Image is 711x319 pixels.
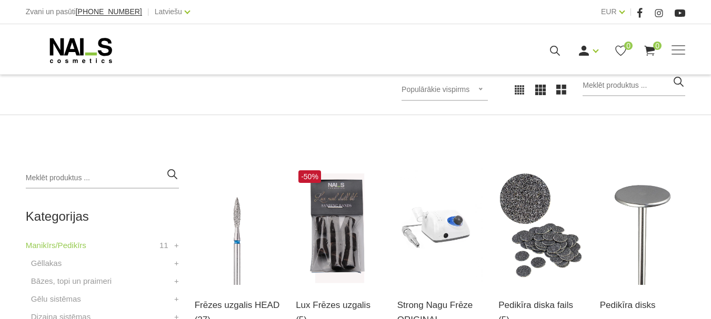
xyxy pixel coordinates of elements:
[174,293,179,305] a: +
[601,5,617,18] a: EUR
[402,85,469,94] span: Populārākie vispirms
[614,44,627,57] a: 0
[159,239,168,252] span: 11
[26,5,142,18] div: Zvani un pasūti
[31,275,112,287] a: Bāzes, topi un praimeri
[155,5,182,18] a: Latviešu
[26,210,179,223] h2: Kategorijas
[583,75,685,96] input: Meklēt produktus ...
[174,275,179,287] a: +
[31,293,81,305] a: Gēlu sistēmas
[643,44,656,57] a: 0
[76,8,142,16] a: [PHONE_NUMBER]
[624,42,633,50] span: 0
[31,257,62,270] a: Gēllakas
[653,42,662,50] span: 0
[600,168,686,285] img: (SDM-15) - Pedikīra disks Ø 15mm (SDM-20) - Pedikīra disks Ø 20mm(SDM-25) - Pedikīra disks Ø 25mm...
[397,168,483,285] img: Frēzes iekārta Strong 210/105L līdz 40 000 apgr. bez pedālis ― profesionāla ierīce aparāta manikī...
[298,170,321,183] span: -50%
[498,168,584,285] img: SDC-15(coarse)) - #100 - Pedikīra diska faili 100griti, Ø 15mm SDC-15(medium) - #180 - Pedikīra d...
[600,298,686,312] a: Pedikīra disks
[174,239,179,252] a: +
[147,5,149,18] span: |
[195,168,281,285] img: Frēzes uzgaļi ātrai un efektīvai gēla un gēllaku noņemšanai, aparāta manikīra un aparāta pedikīra...
[296,168,382,285] img: Frēzes uzgaļi ātrai un efektīvai gēla un gēllaku noņemšanai, aparāta manikīra un aparāta pedikīra...
[26,239,86,252] a: Manikīrs/Pedikīrs
[76,7,142,16] span: [PHONE_NUMBER]
[630,5,632,18] span: |
[26,168,179,189] input: Meklēt produktus ...
[174,257,179,270] a: +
